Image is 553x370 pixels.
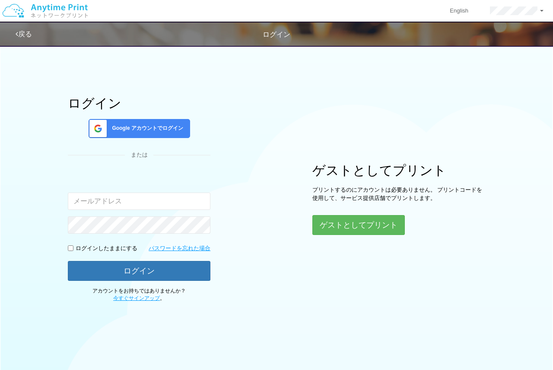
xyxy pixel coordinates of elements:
span: ログイン [263,31,290,38]
div: または [68,151,210,159]
a: 戻る [16,30,32,38]
h1: ゲストとしてプリント [312,163,485,177]
button: ゲストとしてプリント [312,215,405,235]
button: ログイン [68,261,210,281]
span: Google アカウントでログイン [108,125,183,132]
a: パスワードを忘れた場合 [149,245,210,253]
p: プリントするのにアカウントは必要ありません。 プリントコードを使用して、サービス提供店舗でプリントします。 [312,186,485,202]
a: 今すぐサインアップ [113,295,160,301]
p: ログインしたままにする [76,245,137,253]
input: メールアドレス [68,193,210,210]
h1: ログイン [68,96,210,110]
p: アカウントをお持ちではありませんか？ [68,287,210,302]
span: 。 [113,295,165,301]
